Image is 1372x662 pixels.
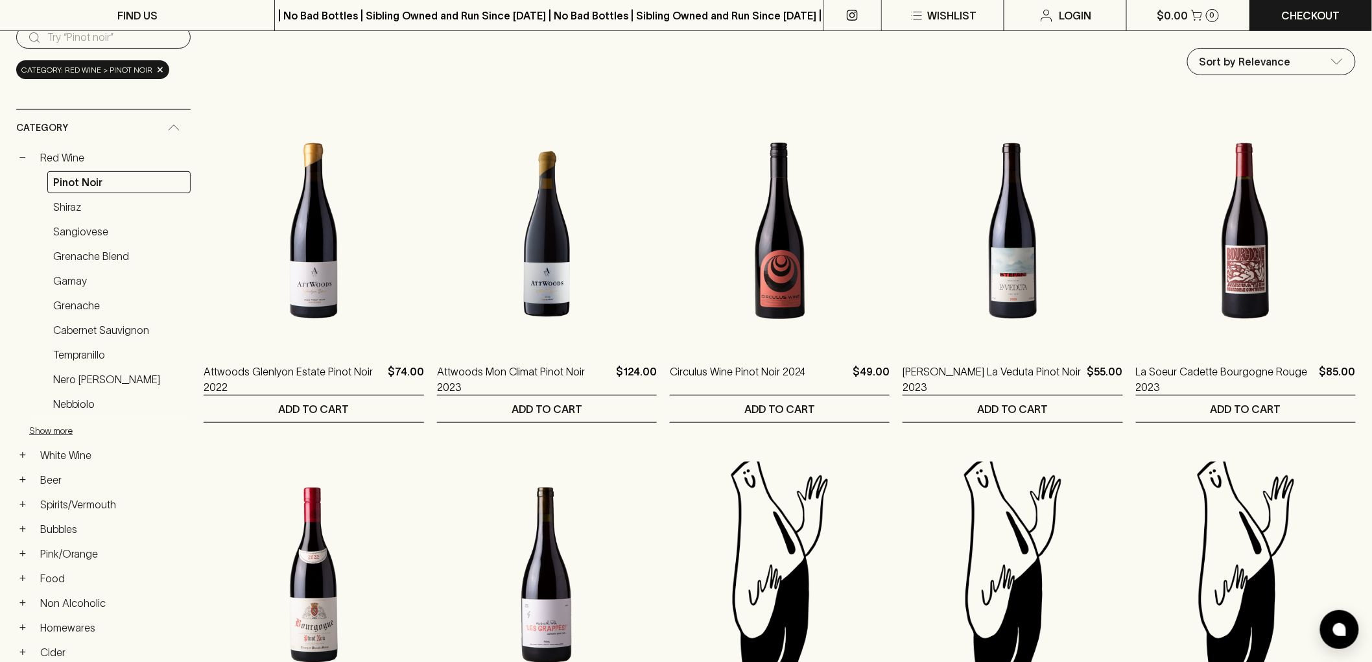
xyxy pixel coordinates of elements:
[1200,54,1291,69] p: Sort by Relevance
[16,646,29,659] button: +
[1059,8,1092,23] p: Login
[16,597,29,609] button: +
[34,147,191,169] a: Red Wine
[927,8,976,23] p: Wishlist
[204,396,423,422] button: ADD TO CART
[16,110,191,147] div: Category
[156,63,164,77] span: ×
[437,396,657,422] button: ADD TO CART
[903,364,1082,395] a: [PERSON_NAME] La Veduta Pinot Noir 2023
[204,117,423,344] img: Attwoods Glenlyon Estate Pinot Noir 2022
[34,444,191,466] a: White Wine
[744,401,815,417] p: ADD TO CART
[47,270,191,292] a: Gamay
[1333,623,1346,636] img: bubble-icon
[34,543,191,565] a: Pink/Orange
[903,117,1122,344] img: Alessandro Stefani La Veduta Pinot Noir 2023
[978,401,1048,417] p: ADD TO CART
[47,171,191,193] a: Pinot Noir
[16,473,29,486] button: +
[47,393,191,415] a: Nebbiolo
[279,401,349,417] p: ADD TO CART
[1282,8,1340,23] p: Checkout
[1087,364,1123,395] p: $55.00
[670,364,805,395] a: Circulus Wine Pinot Noir 2024
[1211,401,1281,417] p: ADD TO CART
[903,396,1122,422] button: ADD TO CART
[47,319,191,341] a: Cabernet Sauvignon
[47,27,180,48] input: Try “Pinot noir”
[388,364,424,395] p: $74.00
[16,621,29,634] button: +
[34,469,191,491] a: Beer
[437,364,611,395] a: Attwoods Mon Climat Pinot Noir 2023
[1210,12,1215,19] p: 0
[34,567,191,589] a: Food
[47,196,191,218] a: Shiraz
[47,368,191,390] a: Nero [PERSON_NAME]
[47,294,191,316] a: Grenache
[16,120,68,136] span: Category
[29,418,199,444] button: Show more
[670,117,890,344] img: Circulus Wine Pinot Noir 2024
[437,117,657,344] img: Attwoods Mon Climat Pinot Noir 2023
[34,493,191,515] a: Spirits/Vermouth
[16,449,29,462] button: +
[16,523,29,536] button: +
[853,364,890,395] p: $49.00
[1136,396,1356,422] button: ADD TO CART
[204,364,382,395] a: Attwoods Glenlyon Estate Pinot Noir 2022
[34,518,191,540] a: Bubbles
[117,8,158,23] p: FIND US
[512,401,582,417] p: ADD TO CART
[47,344,191,366] a: Tempranillo
[16,572,29,585] button: +
[616,364,657,395] p: $124.00
[1188,49,1355,75] div: Sort by Relevance
[1157,8,1189,23] p: $0.00
[16,151,29,164] button: −
[670,396,890,422] button: ADD TO CART
[21,64,152,77] span: Category: red wine > pinot noir
[16,498,29,511] button: +
[47,220,191,242] a: Sangiovese
[34,592,191,614] a: Non Alcoholic
[1136,117,1356,344] img: La Soeur Cadette Bourgogne Rouge 2023
[34,617,191,639] a: Homewares
[16,547,29,560] button: +
[1319,364,1356,395] p: $85.00
[47,245,191,267] a: Grenache Blend
[1136,364,1314,395] a: La Soeur Cadette Bourgogne Rouge 2023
